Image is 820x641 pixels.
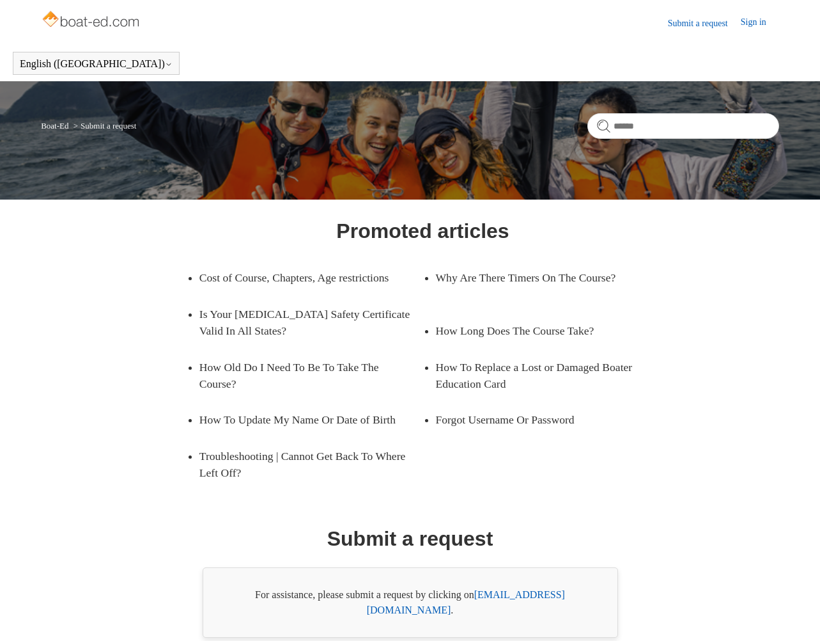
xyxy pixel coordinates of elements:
[436,260,640,296] a: Why Are There Timers On The Course?
[71,121,137,131] li: Submit a request
[336,216,509,246] h1: Promoted articles
[436,313,640,349] a: How Long Does The Course Take?
[436,349,660,402] a: How To Replace a Lost or Damaged Boater Education Card
[41,121,68,131] a: Boat-Ed
[41,121,71,131] li: Boat-Ed
[436,402,640,438] a: Forgot Username Or Password
[668,17,741,30] a: Submit a request
[203,567,618,638] div: For assistance, please submit a request by clicking on .
[777,598,810,631] div: Live chat
[199,296,423,349] a: Is Your [MEDICAL_DATA] Safety Certificate Valid In All States?
[741,15,779,31] a: Sign in
[20,58,173,70] button: English ([GEOGRAPHIC_DATA])
[199,438,423,491] a: Troubleshooting | Cannot Get Back To Where Left Off?
[41,8,143,33] img: Boat-Ed Help Center home page
[199,260,404,296] a: Cost of Course, Chapters, Age restrictions
[327,523,493,554] h1: Submit a request
[587,113,779,139] input: Search
[199,349,404,402] a: How Old Do I Need To Be To Take The Course?
[199,402,404,438] a: How To Update My Name Or Date of Birth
